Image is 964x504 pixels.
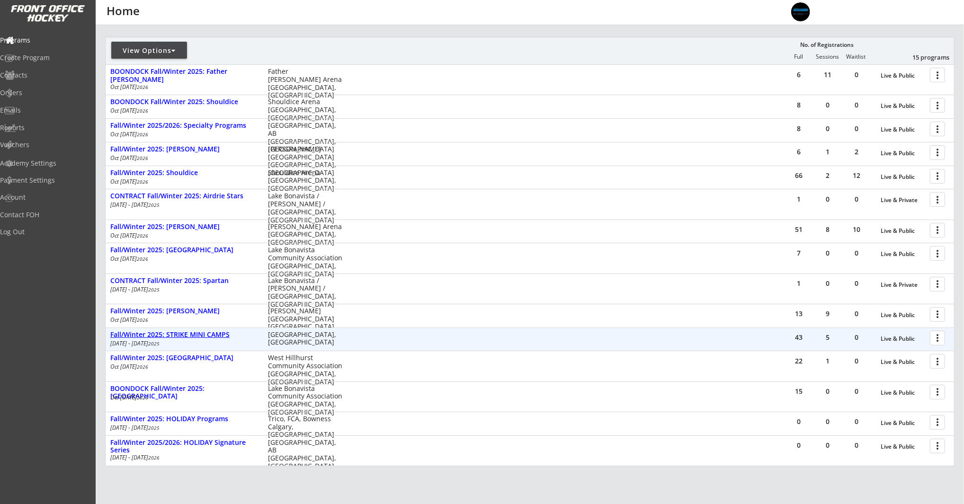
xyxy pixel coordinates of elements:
[930,439,945,453] button: more_vert
[785,125,813,132] div: 8
[110,169,258,177] div: Fall/Winter 2025: Shouldice
[813,102,842,108] div: 0
[930,307,945,322] button: more_vert
[268,68,342,99] div: Father [PERSON_NAME] Arena [GEOGRAPHIC_DATA], [GEOGRAPHIC_DATA]
[110,354,258,362] div: Fall/Winter 2025: [GEOGRAPHIC_DATA]
[881,103,925,109] div: Live & Public
[813,71,842,78] div: 11
[900,53,949,62] div: 15 programs
[930,415,945,430] button: more_vert
[110,68,258,84] div: BOONDOCK Fall/Winter 2025: Father [PERSON_NAME]
[110,98,258,106] div: BOONDOCK Fall/Winter 2025: Shouldice
[137,232,148,239] em: 2026
[110,108,255,114] div: Oct [DATE]
[137,84,148,90] em: 2026
[785,172,813,179] div: 66
[785,280,813,287] div: 1
[110,415,258,423] div: Fall/Winter 2025: HOLIDAY Programs
[110,202,255,208] div: [DATE] - [DATE]
[785,388,813,395] div: 15
[110,439,258,455] div: Fall/Winter 2025/2026: HOLIDAY Signature Series
[881,312,925,318] div: Live & Public
[930,223,945,238] button: more_vert
[930,354,945,369] button: more_vert
[268,223,342,247] div: [PERSON_NAME] Arena [GEOGRAPHIC_DATA], [GEOGRAPHIC_DATA]
[268,98,342,122] div: Shouldice Arena [GEOGRAPHIC_DATA], [GEOGRAPHIC_DATA]
[137,107,148,114] em: 2026
[148,454,160,461] em: 2026
[813,334,842,341] div: 5
[110,277,258,285] div: CONTRACT Fall/Winter 2025: Spartan
[268,122,342,153] div: [GEOGRAPHIC_DATA], AB [GEOGRAPHIC_DATA], [GEOGRAPHIC_DATA]
[137,256,148,262] em: 2026
[813,53,842,60] div: Sessions
[268,277,342,309] div: Lake Bonavista / [PERSON_NAME] / [GEOGRAPHIC_DATA], [GEOGRAPHIC_DATA]
[110,246,258,254] div: Fall/Winter 2025: [GEOGRAPHIC_DATA]
[137,394,148,401] em: 2026
[785,310,813,317] div: 13
[110,132,255,137] div: Oct [DATE]
[813,280,842,287] div: 0
[881,389,925,396] div: Live & Public
[785,149,813,155] div: 6
[813,196,842,203] div: 0
[842,71,871,78] div: 0
[785,102,813,108] div: 8
[813,310,842,317] div: 9
[110,192,258,200] div: CONTRACT Fall/Winter 2025: Airdrie Stars
[881,72,925,79] div: Live & Public
[785,442,813,449] div: 0
[268,246,342,278] div: Lake Bonavista Community Association [GEOGRAPHIC_DATA], [GEOGRAPHIC_DATA]
[110,155,255,161] div: Oct [DATE]
[111,46,187,55] div: View Options
[842,334,871,341] div: 0
[813,388,842,395] div: 0
[110,145,258,153] div: Fall/Winter 2025: [PERSON_NAME]
[785,250,813,256] div: 7
[137,155,148,161] em: 2026
[930,246,945,261] button: more_vert
[268,307,342,339] div: [PERSON_NAME][GEOGRAPHIC_DATA] [GEOGRAPHIC_DATA], [GEOGRAPHIC_DATA]
[881,443,925,450] div: Live & Public
[110,256,255,262] div: Oct [DATE]
[785,334,813,341] div: 43
[813,125,842,132] div: 0
[268,331,342,347] div: [GEOGRAPHIC_DATA], [GEOGRAPHIC_DATA]
[110,331,258,339] div: Fall/Winter 2025: STRIKE MINI CAMPS
[110,341,255,346] div: [DATE] - [DATE]
[842,102,871,108] div: 0
[842,442,871,449] div: 0
[881,359,925,365] div: Live & Public
[813,442,842,449] div: 0
[930,145,945,160] button: more_vert
[842,280,871,287] div: 0
[110,233,255,239] div: Oct [DATE]
[785,196,813,203] div: 1
[881,251,925,257] div: Live & Public
[785,53,813,60] div: Full
[110,364,255,370] div: Oct [DATE]
[268,415,342,439] div: Trico, FCA, Bowness Calgary, [GEOGRAPHIC_DATA]
[785,358,813,364] div: 22
[842,226,871,233] div: 10
[110,84,255,90] div: Oct [DATE]
[110,317,255,323] div: Oct [DATE]
[148,340,160,347] em: 2025
[268,192,342,224] div: Lake Bonavista / [PERSON_NAME] / [GEOGRAPHIC_DATA], [GEOGRAPHIC_DATA]
[930,277,945,292] button: more_vert
[813,226,842,233] div: 8
[268,439,342,470] div: [GEOGRAPHIC_DATA], AB [GEOGRAPHIC_DATA], [GEOGRAPHIC_DATA]
[930,331,945,345] button: more_vert
[268,169,342,193] div: Shouldice Arena [GEOGRAPHIC_DATA], [GEOGRAPHIC_DATA]
[842,125,871,132] div: 0
[110,307,258,315] div: Fall/Winter 2025: [PERSON_NAME]
[930,169,945,184] button: more_vert
[785,226,813,233] div: 51
[813,172,842,179] div: 2
[930,385,945,399] button: more_vert
[148,286,160,293] em: 2025
[842,358,871,364] div: 0
[110,287,255,292] div: [DATE] - [DATE]
[930,68,945,82] button: more_vert
[137,317,148,323] em: 2026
